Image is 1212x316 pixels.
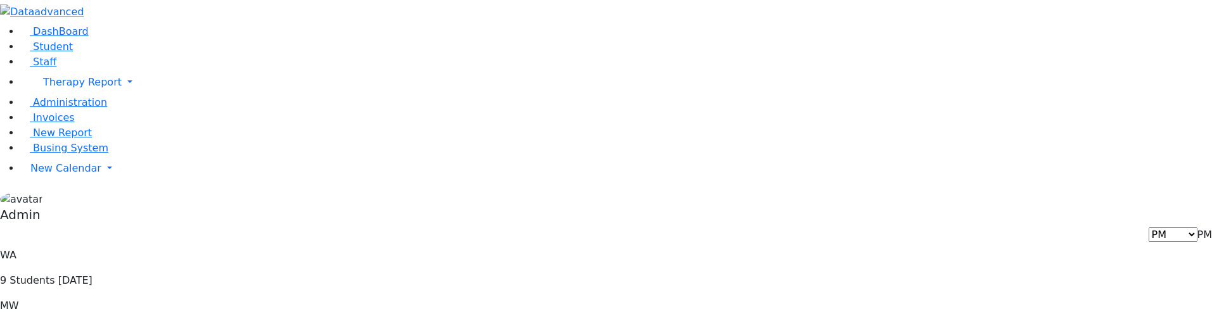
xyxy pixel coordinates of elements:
[33,111,75,123] span: Invoices
[33,142,108,154] span: Busing System
[20,41,73,53] a: Student
[20,127,92,139] a: New Report
[20,70,1212,95] a: Therapy Report
[20,156,1212,181] a: New Calendar
[30,162,101,174] span: New Calendar
[1197,229,1212,241] span: PM
[43,76,122,88] span: Therapy Report
[33,56,56,68] span: Staff
[20,25,89,37] a: DashBoard
[20,96,107,108] a: Administration
[33,25,89,37] span: DashBoard
[20,56,56,68] a: Staff
[33,127,92,139] span: New Report
[20,111,75,123] a: Invoices
[33,41,73,53] span: Student
[20,142,108,154] a: Busing System
[33,96,107,108] span: Administration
